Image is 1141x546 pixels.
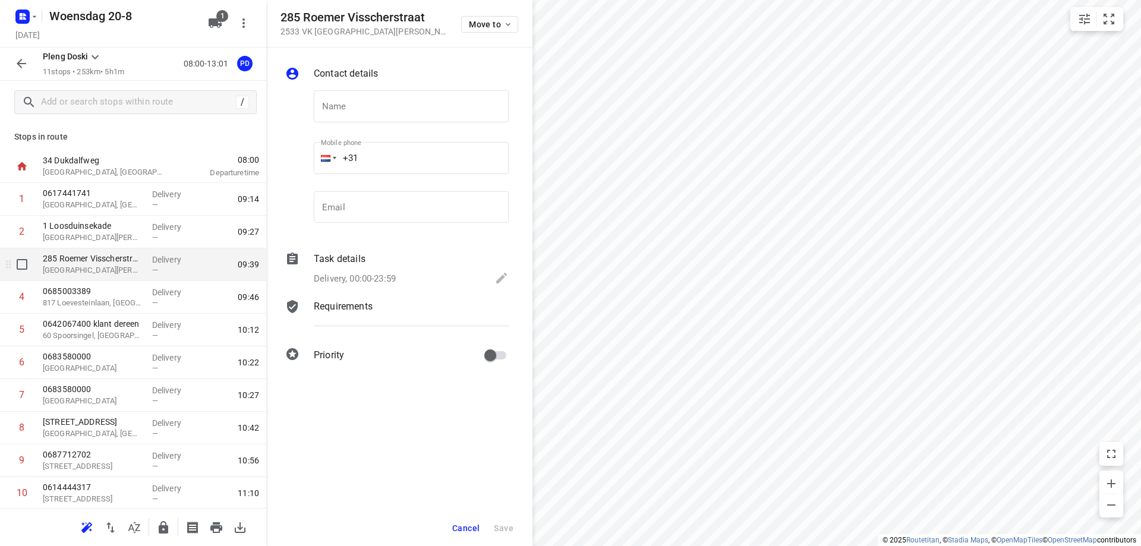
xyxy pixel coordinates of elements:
span: Cancel [452,523,480,533]
p: [GEOGRAPHIC_DATA], [GEOGRAPHIC_DATA] [43,428,143,440]
button: PD [233,52,257,75]
p: 0683580000 [57,295,504,307]
p: Delivery [152,482,196,494]
div: 3 [33,201,39,212]
span: — [513,441,519,450]
p: Delivery [152,254,196,266]
button: Map settings [1073,7,1096,31]
span: — [513,208,519,217]
span: — [513,274,519,283]
p: [STREET_ADDRESS] [57,406,504,418]
span: — [152,331,158,340]
span: 10:42 [238,422,259,434]
p: Delivery [152,352,196,364]
p: Delivery [513,329,726,341]
p: 817 Loevesteinlaan, Den Haag [43,297,143,309]
div: 2 [33,168,39,179]
p: Stops in route [14,131,252,143]
p: Delivery [513,296,726,308]
span: 08:00 [181,154,259,166]
span: 09:39 [238,258,259,270]
p: 0614444317 [57,428,504,440]
span: — [513,141,519,150]
p: [GEOGRAPHIC_DATA][PERSON_NAME], [GEOGRAPHIC_DATA] [57,173,504,185]
div: 9 [33,400,39,412]
p: 60 Spoorsingel, Vlaardingen [43,330,143,342]
span: — [513,474,519,483]
p: 8 Goudenregenstraat, Vlaardingen [43,395,143,407]
p: Contact details [314,67,378,81]
span: Select [10,253,34,276]
a: Stadia Maps [948,536,988,544]
button: More [232,11,256,35]
span: 09:46 [238,291,259,303]
span: — [152,233,158,242]
p: Pleng Doski [43,51,88,63]
span: Assigned to Pleng Doski [233,58,257,69]
p: [STREET_ADDRESS] [43,460,143,472]
p: 34 Dukdalfweg [57,95,604,107]
p: Delivery [152,221,196,233]
p: Shift: 08:00 - 13:01 [14,24,1127,38]
p: Delivery [513,362,726,374]
p: 8 Goudenregenstraat, Vlaardingen [43,362,143,374]
div: 7 [19,389,24,400]
div: 9 [19,455,24,466]
span: 10:56 [238,455,259,466]
h5: 285 Roemer Visscherstraat [280,11,447,24]
p: 0683580000 [57,328,504,340]
p: 0685117010 [57,461,504,473]
span: 10:27 [238,389,259,401]
span: 09:27 [1098,168,1120,179]
span: — [513,408,519,416]
p: Priority [314,348,344,362]
p: 0683580000 [43,351,143,362]
span: 13:01 [620,494,1120,506]
span: 08:00 [620,94,1120,106]
p: 11 stops • 253km • 5h1m [43,67,124,78]
div: 8 [19,422,24,433]
p: Delivery [513,263,726,274]
p: [GEOGRAPHIC_DATA][PERSON_NAME], [GEOGRAPHIC_DATA] [57,207,504,219]
span: 09:14 [1098,134,1120,146]
p: Delivery [513,130,726,141]
span: 09:14 [238,193,259,205]
p: 60 Spoorsingel, Vlaardingen [57,273,504,285]
p: Delivery [513,196,726,208]
p: [GEOGRAPHIC_DATA], [GEOGRAPHIC_DATA] [57,506,604,518]
p: 2533 VK [GEOGRAPHIC_DATA][PERSON_NAME] , [GEOGRAPHIC_DATA] [280,27,447,36]
div: small contained button group [1070,7,1123,31]
div: 10 [17,487,27,498]
p: Delivery [152,188,196,200]
p: 0683580000 [43,383,143,395]
span: — [513,341,519,350]
p: 0687712702 [57,394,504,406]
span: Move to [469,20,513,29]
p: 08:00-13:01 [184,58,233,70]
p: Delivery [513,429,726,441]
button: Fit zoom [1097,7,1121,31]
p: [GEOGRAPHIC_DATA], [GEOGRAPHIC_DATA] [57,373,504,385]
p: 1 Loosduinsekade [43,220,143,232]
div: 5 [19,324,24,335]
p: 0617441741 [43,187,143,199]
p: 8 Goudenregenstraat, Vlaardingen [57,307,504,318]
h6: Pleng Doski [14,67,1127,86]
div: 4 [33,234,39,245]
p: 0685003389 [57,228,504,240]
span: 10:22 [238,356,259,368]
div: 1 [19,193,24,204]
p: 0685003389 [43,285,143,297]
button: Cancel [447,517,484,539]
label: Mobile phone [321,140,361,146]
span: Reverse route [99,521,122,532]
span: — [152,429,158,438]
p: 285 Roemer Visscherstraat [57,195,504,207]
span: 11:10 [1098,434,1120,446]
div: / [236,96,249,109]
span: 10:12 [238,324,259,336]
p: 817 Loevesteinlaan, Den Haag [57,240,504,252]
p: Delivery [152,286,196,298]
div: 2 [19,226,24,237]
li: © 2025 , © , © © contributors [882,536,1136,544]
